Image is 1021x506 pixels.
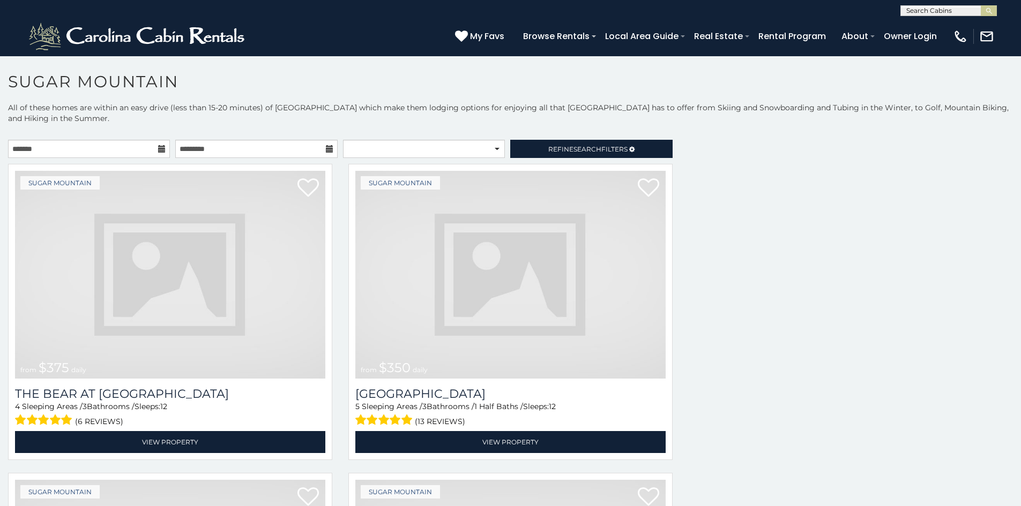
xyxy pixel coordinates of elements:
[27,20,249,52] img: White-1-2.png
[979,29,994,44] img: mail-regular-white.png
[355,171,666,379] a: from $350 daily
[361,485,440,499] a: Sugar Mountain
[15,387,325,401] a: The Bear At [GEOGRAPHIC_DATA]
[355,387,666,401] a: [GEOGRAPHIC_DATA]
[15,171,325,379] img: dummy-image.jpg
[15,431,325,453] a: View Property
[422,402,427,411] span: 3
[361,366,377,374] span: from
[549,402,556,411] span: 12
[379,360,411,375] span: $350
[548,145,628,153] span: Refine Filters
[355,171,666,379] img: dummy-image.jpg
[518,27,595,46] a: Browse Rentals
[83,402,87,411] span: 3
[355,387,666,401] h3: Grouse Moor Lodge
[15,387,325,401] h3: The Bear At Sugar Mountain
[355,401,666,428] div: Sleeping Areas / Bathrooms / Sleeps:
[15,401,325,428] div: Sleeping Areas / Bathrooms / Sleeps:
[75,414,123,428] span: (6 reviews)
[600,27,684,46] a: Local Area Guide
[470,29,504,43] span: My Favs
[415,414,465,428] span: (13 reviews)
[71,366,86,374] span: daily
[15,402,20,411] span: 4
[753,27,831,46] a: Rental Program
[355,431,666,453] a: View Property
[455,29,507,43] a: My Favs
[355,402,360,411] span: 5
[20,176,100,190] a: Sugar Mountain
[20,485,100,499] a: Sugar Mountain
[413,366,428,374] span: daily
[510,140,672,158] a: RefineSearchFilters
[15,171,325,379] a: from $375 daily
[638,177,659,200] a: Add to favorites
[878,27,942,46] a: Owner Login
[689,27,748,46] a: Real Estate
[474,402,523,411] span: 1 Half Baths /
[953,29,968,44] img: phone-regular-white.png
[20,366,36,374] span: from
[160,402,167,411] span: 12
[297,177,319,200] a: Add to favorites
[836,27,874,46] a: About
[573,145,601,153] span: Search
[361,176,440,190] a: Sugar Mountain
[39,360,69,375] span: $375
